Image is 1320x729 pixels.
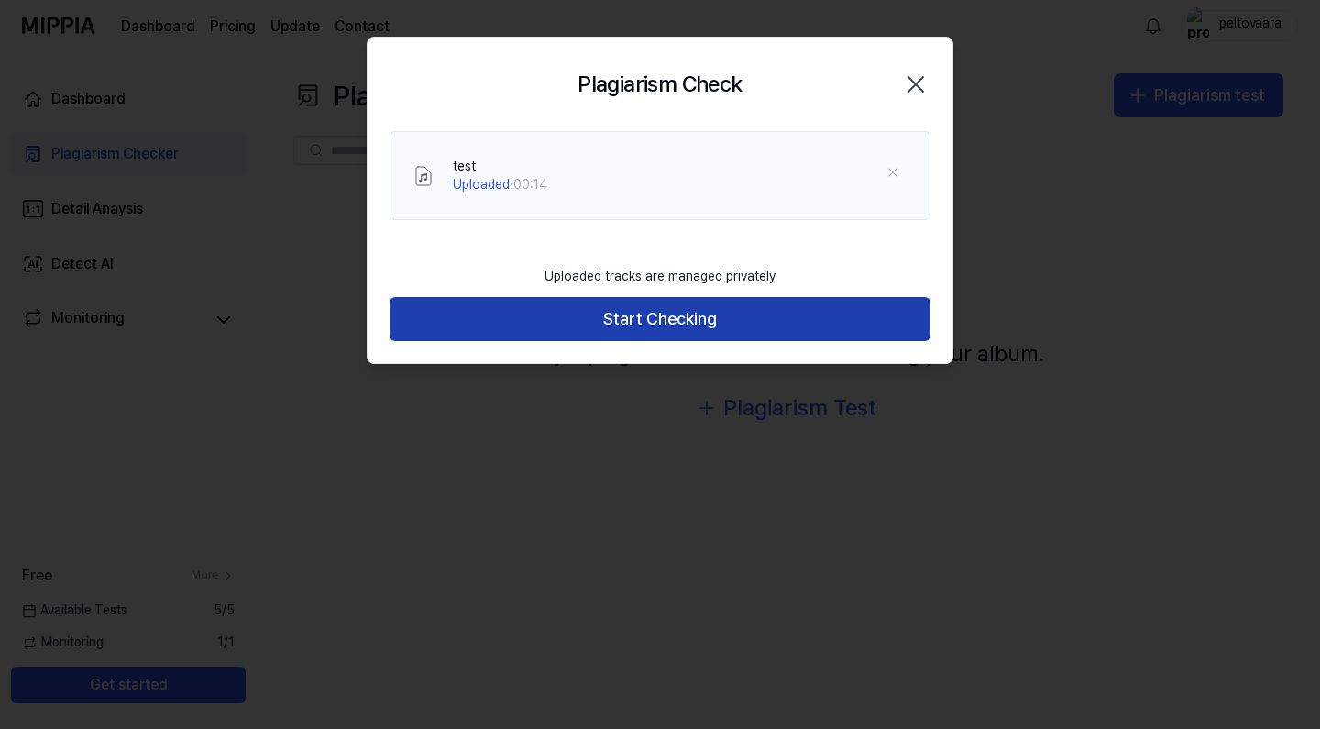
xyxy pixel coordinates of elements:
[453,176,547,194] div: · 00:14
[390,297,930,341] button: Start Checking
[453,158,547,176] div: test
[533,257,786,297] div: Uploaded tracks are managed privately
[412,165,434,187] img: File Select
[453,177,510,192] span: Uploaded
[577,67,742,102] h2: Plagiarism Check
